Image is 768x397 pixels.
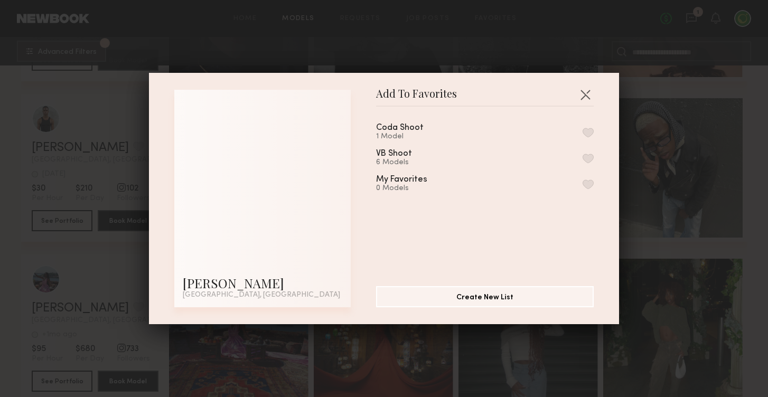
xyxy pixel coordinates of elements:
[376,133,449,141] div: 1 Model
[376,124,424,133] div: Coda Shoot
[376,184,453,193] div: 0 Models
[183,275,342,291] div: [PERSON_NAME]
[376,90,457,106] span: Add To Favorites
[376,175,427,184] div: My Favorites
[577,86,594,103] button: Close
[376,158,437,167] div: 6 Models
[376,149,412,158] div: VB Shoot
[183,291,342,299] div: [GEOGRAPHIC_DATA], [GEOGRAPHIC_DATA]
[376,286,594,307] button: Create New List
